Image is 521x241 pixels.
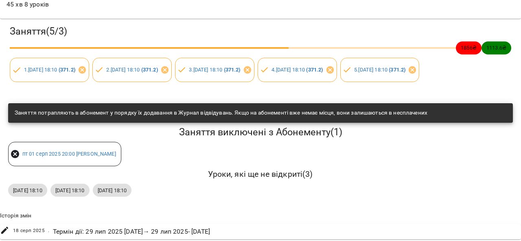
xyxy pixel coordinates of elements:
[59,67,75,73] b: ( 371.2 )
[271,67,323,73] a: 4.[DATE] 18:10 (371.2)
[354,67,405,73] a: 5.[DATE] 18:10 (371.2)
[24,67,75,73] a: 1.[DATE] 18:10 (371.2)
[224,67,241,73] b: ( 371.2 )
[340,58,420,82] div: 5.[DATE] 18:10 (371.2)
[456,44,482,52] span: 1856 ₴
[175,58,254,82] div: 3.[DATE] 18:10 (371.2)
[8,187,47,194] span: [DATE] 18:10
[50,187,90,194] span: [DATE] 18:10
[482,44,511,52] span: 1113.6 ₴
[258,58,337,82] div: 4.[DATE] 18:10 (371.2)
[93,187,132,194] span: [DATE] 18:10
[48,227,49,235] span: .
[389,67,405,73] b: ( 371.2 )
[15,106,427,120] div: Заняття потрапляють в абонемент у порядку їх додавання в Журнал відвідувань. Якщо на абонементі в...
[10,25,511,38] h3: Заняття ( 5 / 3 )
[8,168,513,180] h6: Уроки, які ще не відкриті ( 3 )
[13,227,45,235] span: 18 серп 2025
[306,67,323,73] b: ( 371.2 )
[189,67,240,73] a: 3.[DATE] 18:10 (371.2)
[8,126,513,139] h5: Заняття виключені з Абонементу ( 1 )
[51,225,212,238] div: Термін дії : 29 лип 2025 [DATE] → 29 лип 2025 - [DATE]
[92,58,172,82] div: 2.[DATE] 18:10 (371.2)
[22,151,116,157] a: пт 01 серп 2025 20:00 [PERSON_NAME]
[106,67,158,73] a: 2.[DATE] 18:10 (371.2)
[141,67,158,73] b: ( 371.2 )
[10,58,89,82] div: 1.[DATE] 18:10 (371.2)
